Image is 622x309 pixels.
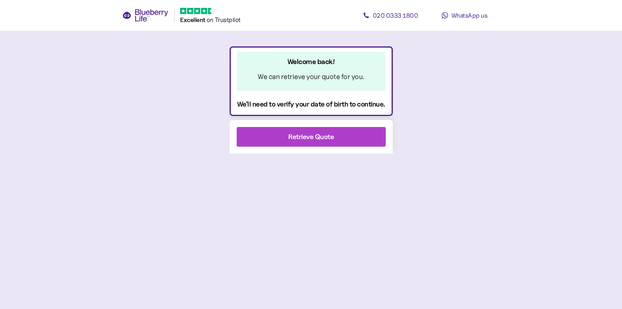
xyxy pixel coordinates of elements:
button: Retrieve Quote [237,127,386,147]
div: Welcome back! [251,56,371,67]
a: 020 0333 1800 [355,7,426,23]
span: on Trustpilot [206,16,241,24]
div: We can retrieve your quote for you. [251,71,371,82]
span: Excellent ️ [180,16,206,24]
div: We'll need to verify your date of birth to continue. [237,99,385,109]
span: WhatsApp us [451,11,488,19]
a: WhatsApp us [429,7,500,23]
div: Retrieve Quote [288,131,334,142]
span: 020 0333 1800 [373,11,418,19]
